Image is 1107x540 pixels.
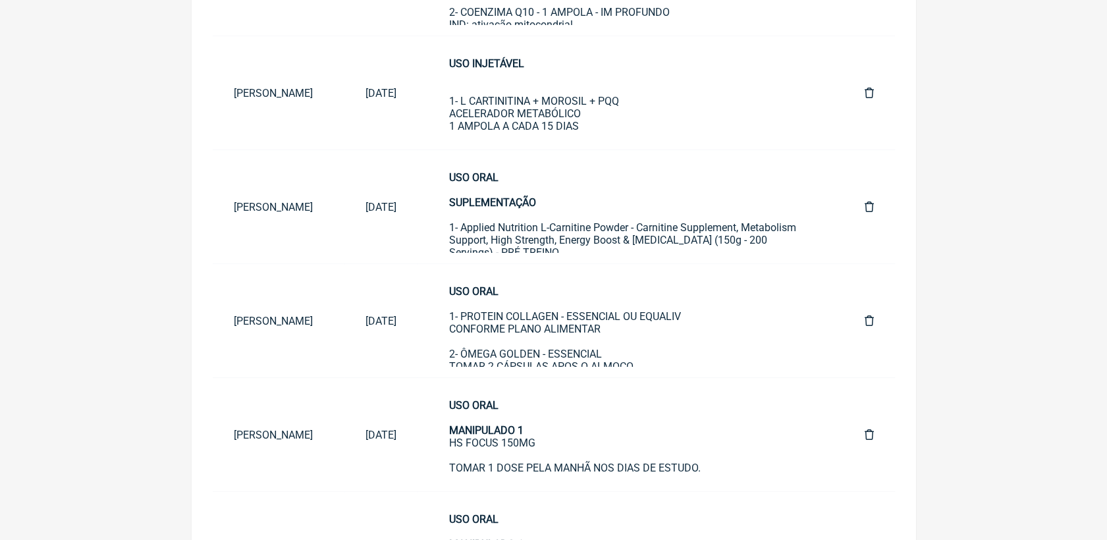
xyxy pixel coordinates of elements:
[213,304,344,338] a: [PERSON_NAME]
[344,304,418,338] a: [DATE]
[213,190,344,224] a: [PERSON_NAME]
[344,418,418,452] a: [DATE]
[213,76,344,110] a: [PERSON_NAME]
[449,399,524,437] strong: USO ORAL MANIPULADO 1
[449,171,536,209] strong: USO ORAL SUPLEMENTAÇÃO
[428,161,833,253] a: USO ORALSUPLEMENTAÇÃO1- Applied Nutrition L-Carnitine Powder - Carnitine Supplement, Metabolism S...
[449,285,499,298] strong: USO ORAL
[449,399,812,499] div: HS FOCUS 150MG TOMAR 1 DOSE PELA MANHÃ NOS DIAS DE ESTUDO.
[428,47,833,139] a: USO INJETÁVEL1- L CARTINITINA + MOROSIL + PQQACELERADOR METABÓLICO1 AMPOLA A CADA 15 DIAS
[428,389,833,481] a: USO ORALMANIPULADO 1HS FOCUS 150MGTOMAR 1 DOSE PELA MANHÃ NOS DIAS DE ESTUDO.MANIPULADO 2Prosleep...
[344,190,418,224] a: [DATE]
[213,418,344,452] a: [PERSON_NAME]
[449,57,524,70] strong: USO INJETÁVEL
[344,76,418,110] a: [DATE]
[449,171,812,359] div: 1- Applied Nutrition L-Carnitine Powder - Carnitine Supplement, Metabolism Support, High Strength...
[449,285,812,385] div: 1- PROTEIN COLLAGEN - ESSENCIAL OU EQUALIV CONFORME PLANO ALIMENTAR 2- ÔMEGA GOLDEN - ESSENCIAL T...
[449,57,812,220] div: 1- L CARTINITINA + MOROSIL + PQQ ACELERADOR METABÓLICO 1 AMPOLA A CADA 15 DIAS
[449,513,499,538] strong: USO ORAL
[428,275,833,367] a: USO ORAL1- PROTEIN COLLAGEN - ESSENCIAL OU EQUALIVCONFORME PLANO ALIMENTAR2- ÔMEGA GOLDEN - ESSEN...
